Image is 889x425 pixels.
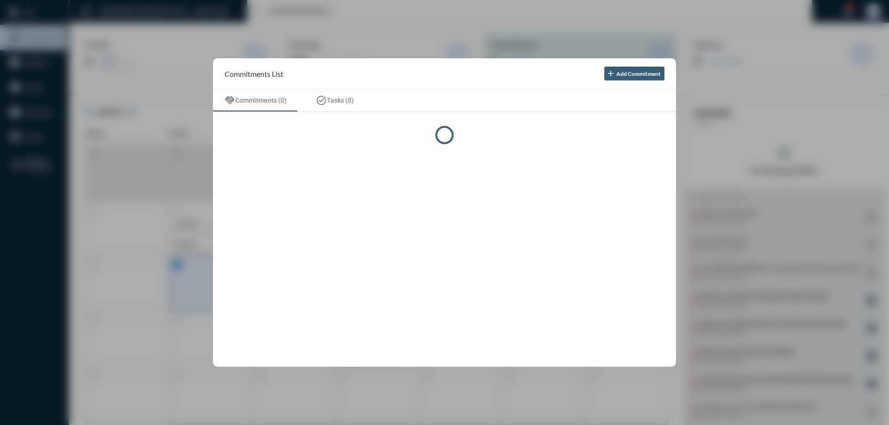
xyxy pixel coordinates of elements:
[316,95,327,106] mat-icon: task_alt
[606,69,615,78] mat-icon: add
[225,69,283,78] h2: Commitments List
[235,97,287,104] span: Commitments (0)
[604,67,664,80] button: Add Commitment
[224,95,235,106] mat-icon: handshake
[327,97,354,104] span: Tasks (0)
